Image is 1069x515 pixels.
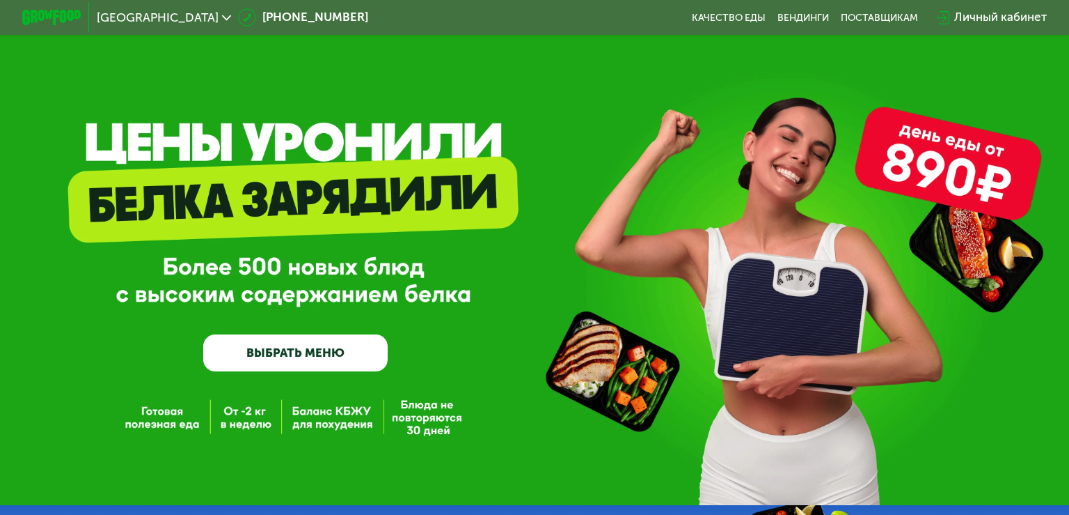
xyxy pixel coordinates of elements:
div: Личный кабинет [954,8,1047,26]
a: ВЫБРАТЬ МЕНЮ [203,335,388,371]
span: [GEOGRAPHIC_DATA] [97,12,219,24]
div: поставщикам [841,12,918,24]
a: Вендинги [777,12,829,24]
a: [PHONE_NUMBER] [238,8,367,26]
a: Качество еды [692,12,766,24]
